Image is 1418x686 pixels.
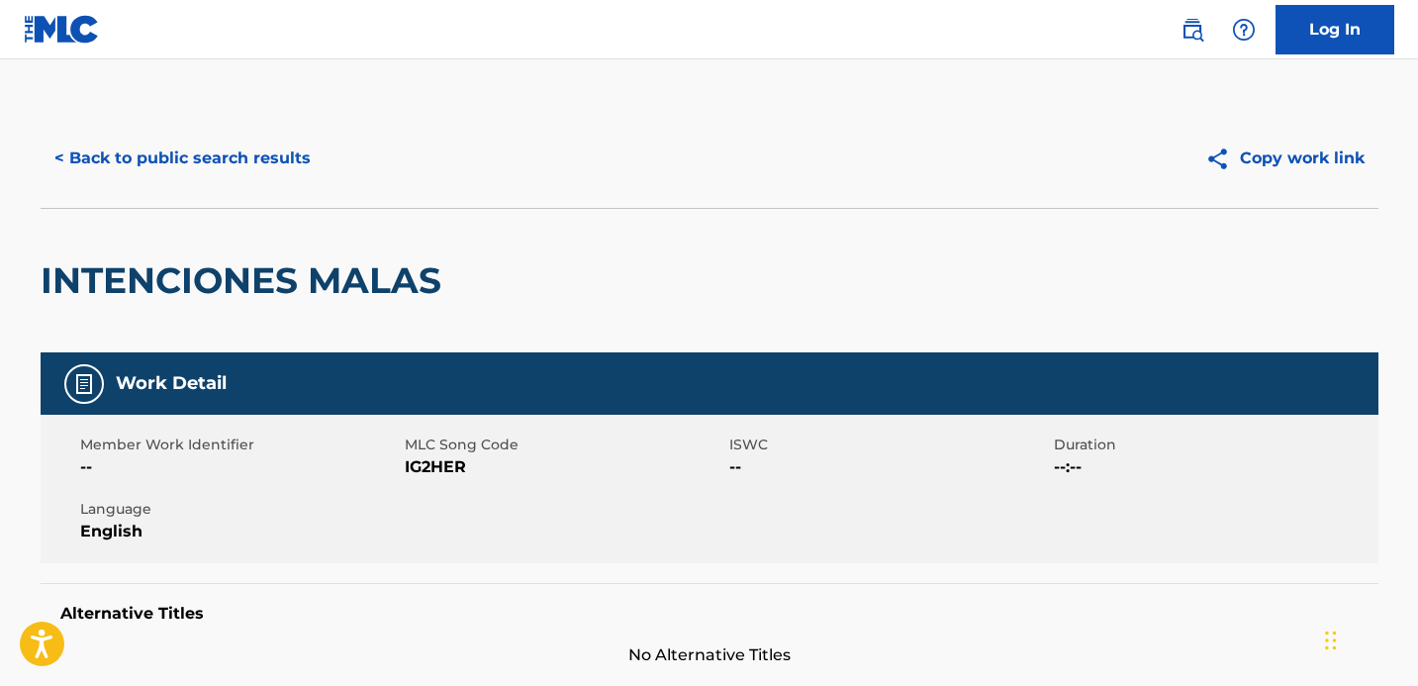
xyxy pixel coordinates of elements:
[1224,10,1264,49] div: Help
[1054,455,1373,479] span: --:--
[1191,134,1378,183] button: Copy work link
[729,455,1049,479] span: --
[1173,10,1212,49] a: Public Search
[80,455,400,479] span: --
[405,435,724,455] span: MLC Song Code
[41,134,325,183] button: < Back to public search results
[1181,18,1204,42] img: search
[116,372,227,395] h5: Work Detail
[1276,5,1394,54] a: Log In
[1205,147,1240,171] img: Copy work link
[729,435,1049,455] span: ISWC
[405,455,724,479] span: IG2HER
[1054,435,1373,455] span: Duration
[60,604,1359,624] h5: Alternative Titles
[1319,591,1418,686] iframe: Chat Widget
[41,258,451,303] h2: INTENCIONES MALAS
[80,520,400,543] span: English
[1232,18,1256,42] img: help
[72,372,96,396] img: Work Detail
[80,499,400,520] span: Language
[41,643,1378,667] span: No Alternative Titles
[1325,611,1337,670] div: Drag
[24,15,100,44] img: MLC Logo
[80,435,400,455] span: Member Work Identifier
